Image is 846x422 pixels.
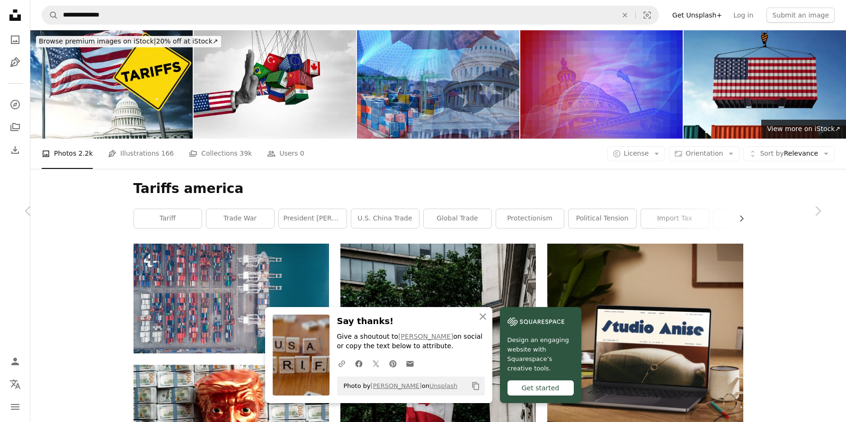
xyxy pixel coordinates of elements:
[760,149,818,158] span: Relevance
[384,354,401,373] a: Share on Pinterest
[351,209,419,228] a: u.s. china trade
[134,209,202,228] a: tariff
[30,30,193,139] img: Us Tariffs street sign on usa
[614,6,635,24] button: Clear
[424,209,491,228] a: global trade
[279,209,347,228] a: president [PERSON_NAME]
[6,352,25,371] a: Log in / Sign up
[569,209,636,228] a: political tension
[6,30,25,49] a: Photos
[684,30,846,139] img: United States trade cargo container hanging against clouds background
[42,6,659,25] form: Find visuals sitewide
[743,146,835,161] button: Sort byRelevance
[760,149,784,157] span: Sort by
[39,37,218,45] span: 20% off at iStock ↗
[624,149,649,157] span: License
[6,141,25,159] a: Download History
[669,146,739,161] button: Orientation
[429,382,457,389] a: Unsplash
[508,380,574,396] div: Get started
[607,146,666,161] button: License
[508,335,574,373] span: Design an engaging website with Squarespace’s creative tools.
[6,397,25,416] button: Menu
[667,8,728,23] a: Get Unsplash+
[189,139,252,169] a: Collections 39k
[267,139,304,169] a: Users 0
[733,209,743,228] button: scroll list to the right
[39,37,156,45] span: Browse premium images on iStock |
[6,375,25,394] button: Language
[761,120,846,139] a: View more on iStock↗
[339,378,458,394] span: Photo by on
[194,30,356,139] img: US Trade Barrier
[371,382,422,389] a: [PERSON_NAME]
[641,209,709,228] a: import tax
[161,148,174,158] span: 166
[636,6,659,24] button: Visual search
[789,166,846,256] a: Next
[108,139,174,169] a: Illustrations 166
[337,332,485,351] p: Give a shoutout to on social or copy the text below to attribute.
[42,6,58,24] button: Search Unsplash
[6,53,25,72] a: Illustrations
[240,148,252,158] span: 39k
[6,95,25,114] a: Explore
[767,125,840,132] span: View more on iStock ↗
[766,8,835,23] button: Submit an image
[350,354,367,373] a: Share on Facebook
[508,315,564,329] img: file-1606177908946-d1eed1cbe4f5image
[206,209,274,228] a: trade war
[134,244,329,353] img: Aerial view sea port warehouse and container ship or crane ship working for delivery containers s...
[300,148,304,158] span: 0
[367,354,384,373] a: Share on Twitter
[713,209,781,228] a: human
[520,30,683,139] img: Government Debt Ceiling and Federal Government Shutdown
[686,149,723,157] span: Orientation
[398,333,453,340] a: [PERSON_NAME]
[728,8,759,23] a: Log in
[357,30,519,139] img: u.s. tariff
[500,307,581,403] a: Design an engaging website with Squarespace’s creative tools.Get started
[496,209,564,228] a: protectionism
[337,315,485,328] h3: Say thanks!
[134,180,743,197] h1: Tariffs america
[401,354,419,373] a: Share over email
[30,30,227,53] a: Browse premium images on iStock|20% off at iStock↗
[134,294,329,302] a: Aerial view sea port warehouse and container ship or crane ship working for delivery containers s...
[6,118,25,137] a: Collections
[468,378,484,394] button: Copy to clipboard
